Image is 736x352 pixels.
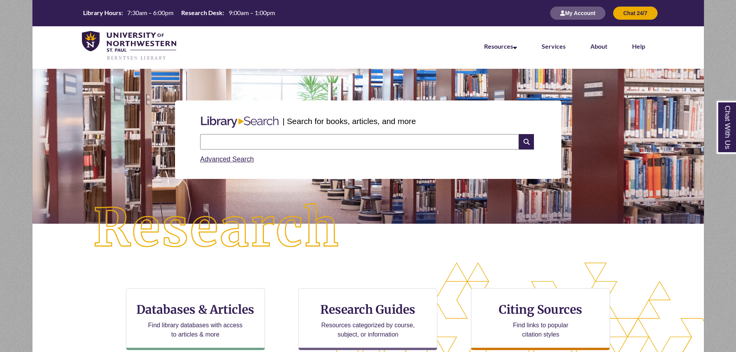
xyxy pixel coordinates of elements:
img: UNWSP Library Logo [82,31,177,61]
h3: Citing Sources [494,302,588,317]
img: Research [66,176,368,281]
a: About [590,43,607,50]
p: | Search for books, articles, and more [282,115,416,127]
p: Find links to popular citation styles [503,321,578,339]
h3: Research Guides [305,302,431,317]
span: 7:30am – 6:00pm [127,9,173,16]
a: My Account [550,10,605,16]
th: Research Desk: [178,9,225,17]
button: My Account [550,7,605,20]
p: Find library databases with access to articles & more [145,321,246,339]
h3: Databases & Articles [133,302,258,317]
button: Chat 24/7 [613,7,657,20]
a: Advanced Search [200,155,254,163]
a: Resources [484,43,517,50]
a: Hours Today [80,9,278,18]
th: Library Hours: [80,9,124,17]
img: Libary Search [197,113,282,131]
a: Research Guides Resources categorized by course, subject, or information [298,288,437,350]
a: Citing Sources Find links to popular citation styles [471,288,610,350]
i: Search [519,134,534,150]
a: Databases & Articles Find library databases with access to articles & more [126,288,265,350]
p: Resources categorized by course, subject, or information [318,321,418,339]
table: Hours Today [80,9,278,17]
a: Help [632,43,645,50]
a: Chat 24/7 [613,10,657,16]
span: 9:00am – 1:00pm [229,9,275,16]
a: Services [542,43,566,50]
